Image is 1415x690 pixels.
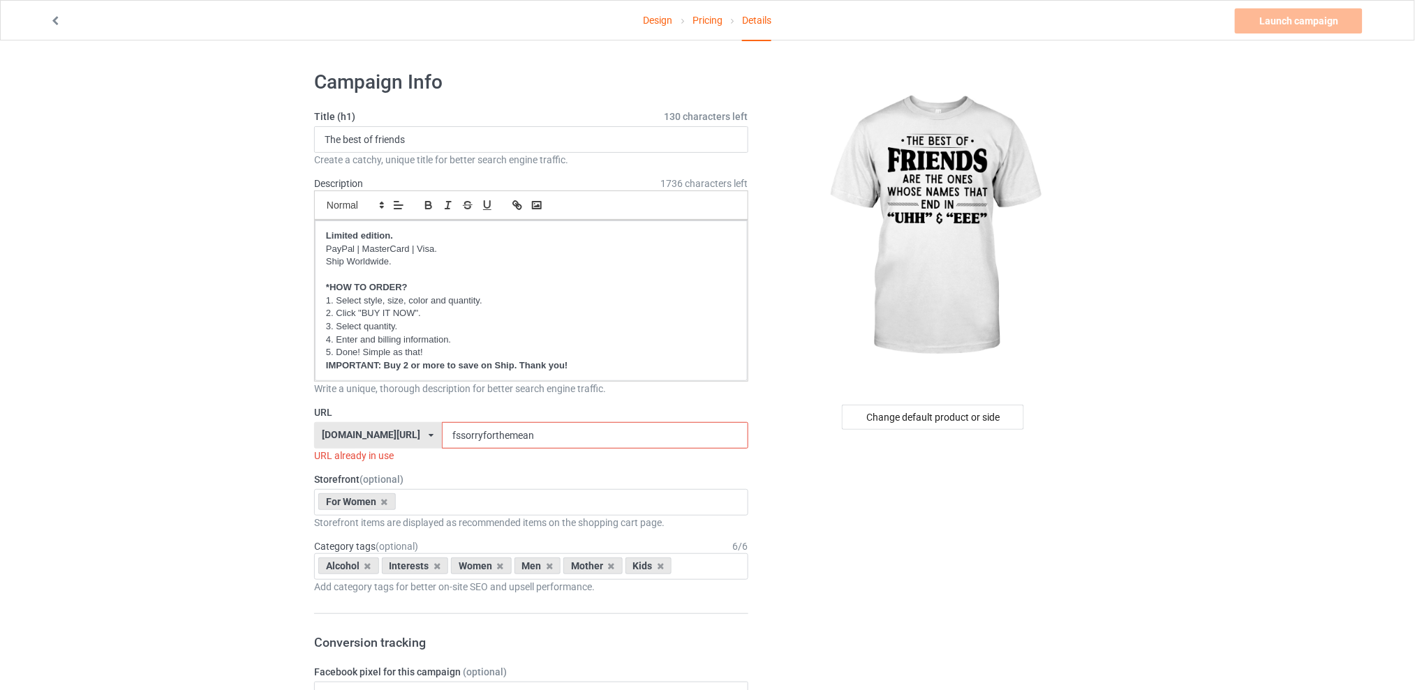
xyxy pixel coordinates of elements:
[563,557,623,574] div: Mother
[326,320,736,333] p: 3. Select quantity.
[314,110,748,123] label: Title (h1)
[451,557,512,574] div: Women
[314,153,748,167] div: Create a catchy, unique title for better search engine traffic.
[314,178,363,189] label: Description
[742,1,771,41] div: Details
[314,382,748,396] div: Write a unique, thorough description for better search engine traffic.
[314,472,748,486] label: Storefront
[326,307,736,320] p: 2. Click "BUY IT NOW".
[326,243,736,256] p: PayPal | MasterCard | Visa.
[326,282,408,292] strong: *HOW TO ORDER?
[326,230,393,241] strong: Limited edition.
[326,360,568,370] strong: IMPORTANT: Buy 2 or more to save on Ship. Thank you!
[644,1,673,40] a: Design
[323,430,421,440] div: [DOMAIN_NAME][URL]
[326,294,736,308] p: 1. Select style, size, color and quantity.
[318,493,396,510] div: For Women
[376,541,418,552] span: (optional)
[661,177,748,190] span: 1736 characters left
[326,333,736,347] p: 4. Enter and billing information.
[314,539,418,553] label: Category tags
[733,539,748,553] div: 6 / 6
[314,70,748,95] h1: Campaign Info
[314,634,748,650] h3: Conversion tracking
[314,516,748,530] div: Storefront items are displayed as recommended items on the shopping cart page.
[625,557,672,574] div: Kids
[360,474,403,485] span: (optional)
[314,580,748,594] div: Add category tags for better on-site SEO and upsell performance.
[382,557,449,574] div: Interests
[314,665,748,679] label: Facebook pixel for this campaign
[326,255,736,269] p: Ship Worldwide.
[314,405,748,419] label: URL
[326,346,736,359] p: 5. Done! Simple as that!
[692,1,723,40] a: Pricing
[463,666,507,677] span: (optional)
[842,405,1024,430] div: Change default product or side
[314,449,748,463] div: URL already in use
[665,110,748,123] span: 130 characters left
[318,557,379,574] div: Alcohol
[514,557,561,574] div: Men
